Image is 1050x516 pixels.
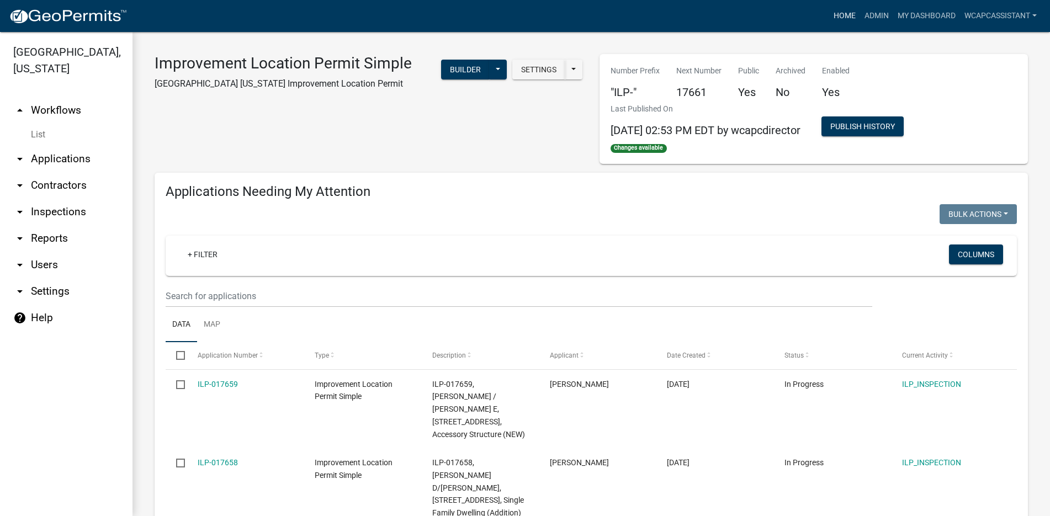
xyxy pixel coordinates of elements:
[676,65,722,77] p: Next Number
[611,65,660,77] p: Number Prefix
[198,458,238,467] a: ILP-017658
[13,179,26,192] i: arrow_drop_down
[166,307,197,343] a: Data
[550,352,579,359] span: Applicant
[550,380,609,389] span: Vonell Pursifull
[821,116,904,136] button: Publish History
[13,258,26,272] i: arrow_drop_down
[179,244,226,264] a: + Filter
[611,103,800,115] p: Last Published On
[315,458,393,480] span: Improvement Location Permit Simple
[860,6,893,26] a: Admin
[432,352,466,359] span: Description
[315,352,329,359] span: Type
[829,6,860,26] a: Home
[539,342,656,369] datatable-header-cell: Applicant
[960,6,1041,26] a: wcapcassistant
[784,458,824,467] span: In Progress
[166,342,187,369] datatable-header-cell: Select
[821,123,904,132] wm-modal-confirm: Workflow Publish History
[902,380,961,389] a: ILP_INSPECTION
[667,352,706,359] span: Date Created
[198,380,238,389] a: ILP-017659
[13,232,26,245] i: arrow_drop_down
[611,86,660,99] h5: "ILP-"
[949,244,1003,264] button: Columns
[940,204,1017,224] button: Bulk Actions
[198,352,258,359] span: Application Number
[155,77,412,91] p: [GEOGRAPHIC_DATA] [US_STATE] Improvement Location Permit
[891,342,1009,369] datatable-header-cell: Current Activity
[667,380,690,389] span: 09/04/2025
[676,86,722,99] h5: 17661
[512,60,565,79] button: Settings
[13,285,26,298] i: arrow_drop_down
[738,86,759,99] h5: Yes
[611,144,667,153] span: Changes available
[738,65,759,77] p: Public
[784,352,804,359] span: Status
[315,380,393,401] span: Improvement Location Permit Simple
[902,458,961,467] a: ILP_INSPECTION
[776,86,805,99] h5: No
[432,380,525,439] span: ILP-017659, Pursifull, Patrick K / Vonell E, 503 Millside Ct, Accessory Structure (NEW)
[304,342,422,369] datatable-header-cell: Type
[13,152,26,166] i: arrow_drop_down
[197,307,227,343] a: Map
[441,60,490,79] button: Builder
[166,184,1017,200] h4: Applications Needing My Attention
[776,65,805,77] p: Archived
[902,352,948,359] span: Current Activity
[187,342,304,369] datatable-header-cell: Application Number
[893,6,960,26] a: My Dashboard
[13,311,26,325] i: help
[422,342,539,369] datatable-header-cell: Description
[166,285,872,307] input: Search for applications
[611,124,800,137] span: [DATE] 02:53 PM EDT by wcapcdirector
[822,86,850,99] h5: Yes
[550,458,609,467] span: Delane Hawkins
[13,205,26,219] i: arrow_drop_down
[155,54,412,73] h3: Improvement Location Permit Simple
[656,342,774,369] datatable-header-cell: Date Created
[774,342,892,369] datatable-header-cell: Status
[784,380,824,389] span: In Progress
[667,458,690,467] span: 09/04/2025
[13,104,26,117] i: arrow_drop_up
[822,65,850,77] p: Enabled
